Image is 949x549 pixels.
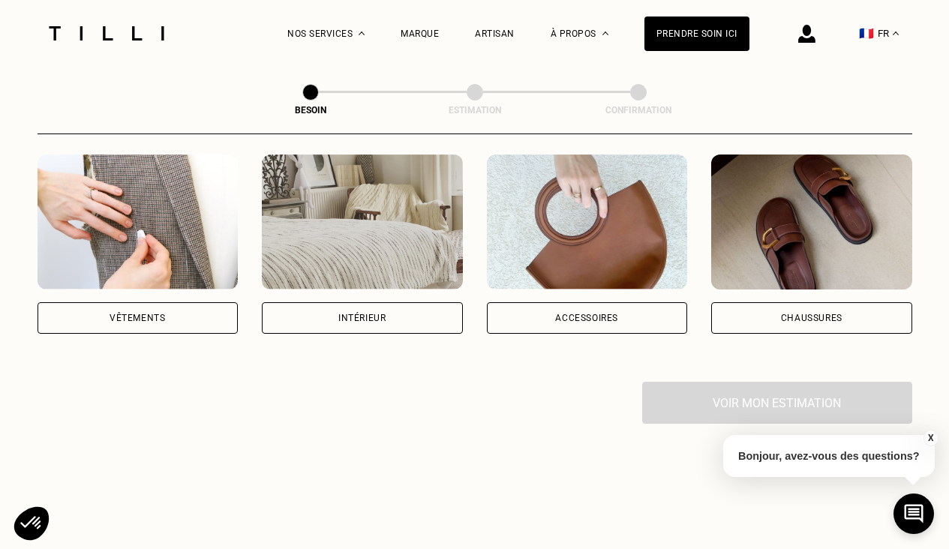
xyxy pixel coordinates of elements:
button: X [923,430,938,446]
img: Logo du service de couturière Tilli [44,26,170,40]
div: Chaussures [781,313,842,322]
img: Chaussures [711,154,912,289]
div: Intérieur [338,313,386,322]
img: Menu déroulant [359,31,365,35]
img: Vêtements [38,154,239,289]
a: Prendre soin ici [644,16,749,51]
img: Intérieur [262,154,463,289]
p: Bonjour, avez-vous des questions? [723,435,935,477]
div: Besoin [236,105,386,115]
div: Vêtements [110,313,165,322]
div: Confirmation [563,105,713,115]
img: Accessoires [487,154,688,289]
a: Marque [401,28,439,39]
div: Accessoires [555,313,618,322]
div: Estimation [400,105,550,115]
img: Menu déroulant à propos [602,31,608,35]
span: 🇫🇷 [859,26,874,40]
img: menu déroulant [893,31,899,35]
img: icône connexion [798,25,815,43]
a: Artisan [475,28,515,39]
